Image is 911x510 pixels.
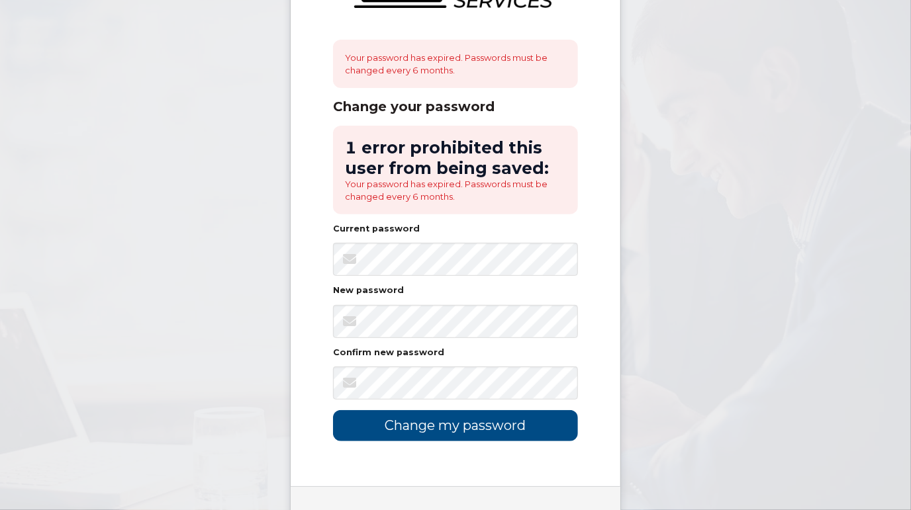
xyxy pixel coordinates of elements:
div: Your password has expired. Passwords must be changed every 6 months. [333,40,578,88]
div: Change your password [333,99,578,115]
li: Your password has expired. Passwords must be changed every 6 months. [345,178,566,202]
h2: 1 error prohibited this user from being saved: [345,138,566,178]
input: Change my password [333,410,578,441]
label: New password [333,286,404,295]
label: Confirm new password [333,349,444,357]
label: Current password [333,225,420,234]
